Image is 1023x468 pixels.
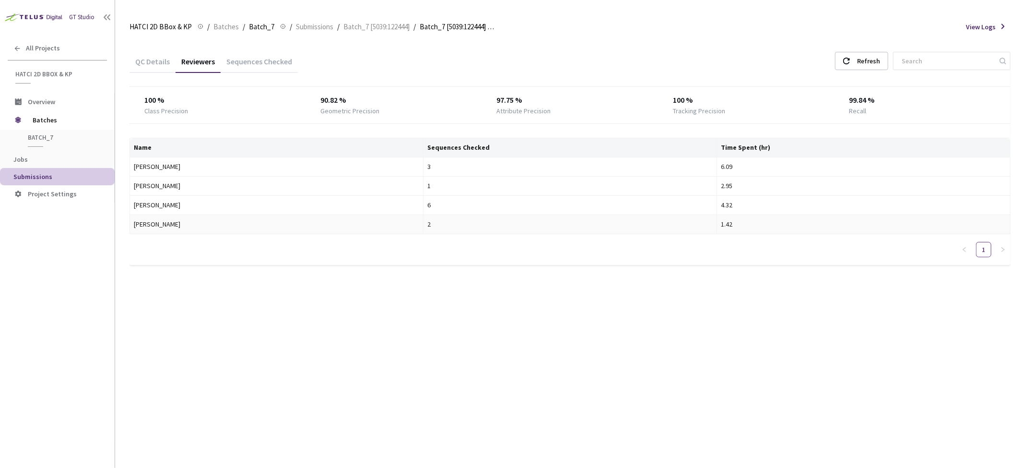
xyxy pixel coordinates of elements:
[420,21,497,33] span: Batch_7 [5039:122444] QC - [DATE]
[849,95,996,106] div: 99.84 %
[28,133,99,142] span: Batch_7
[134,180,419,191] div: [PERSON_NAME]
[995,242,1011,257] li: Next Page
[13,172,52,181] span: Submissions
[320,95,467,106] div: 90.82 %
[212,21,241,32] a: Batches
[26,44,60,52] span: All Projects
[896,52,998,70] input: Search
[427,180,713,191] div: 1
[496,95,643,106] div: 97.75 %
[28,190,77,198] span: Project Settings
[28,97,55,106] span: Overview
[1000,247,1006,252] span: right
[207,21,210,33] li: /
[423,138,717,157] th: Sequences Checked
[129,57,176,73] div: QC Details
[721,200,1006,210] div: 4.32
[849,106,866,116] div: Recall
[221,57,298,73] div: Sequences Checked
[213,21,239,33] span: Batches
[69,13,94,22] div: GT Studio
[243,21,245,33] li: /
[337,21,340,33] li: /
[721,161,1006,172] div: 6.09
[957,242,972,257] button: left
[673,95,820,106] div: 100 %
[15,70,101,78] span: HATCI 2D BBox & KP
[427,161,713,172] div: 3
[957,242,972,257] li: Previous Page
[134,161,419,172] div: [PERSON_NAME]
[294,21,335,32] a: Submissions
[144,106,188,116] div: Class Precision
[721,219,1006,229] div: 1.42
[144,95,291,106] div: 100 %
[134,219,419,229] div: [PERSON_NAME]
[130,138,423,157] th: Name
[995,242,1011,257] button: right
[857,52,880,70] div: Refresh
[296,21,333,33] span: Submissions
[496,106,551,116] div: Attribute Precision
[427,219,713,229] div: 2
[134,200,419,210] div: [PERSON_NAME]
[33,110,98,130] span: Batches
[673,106,725,116] div: Tracking Precision
[966,22,996,32] span: View Logs
[320,106,379,116] div: Geometric Precision
[290,21,292,33] li: /
[249,21,274,33] span: Batch_7
[721,180,1006,191] div: 2.95
[976,242,991,257] a: 1
[176,57,221,73] div: Reviewers
[13,155,28,164] span: Jobs
[413,21,416,33] li: /
[341,21,412,32] a: Batch_7 [5039:122444]
[717,138,1011,157] th: Time Spent (hr)
[962,247,967,252] span: left
[343,21,410,33] span: Batch_7 [5039:122444]
[427,200,713,210] div: 6
[129,21,192,33] span: HATCI 2D BBox & KP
